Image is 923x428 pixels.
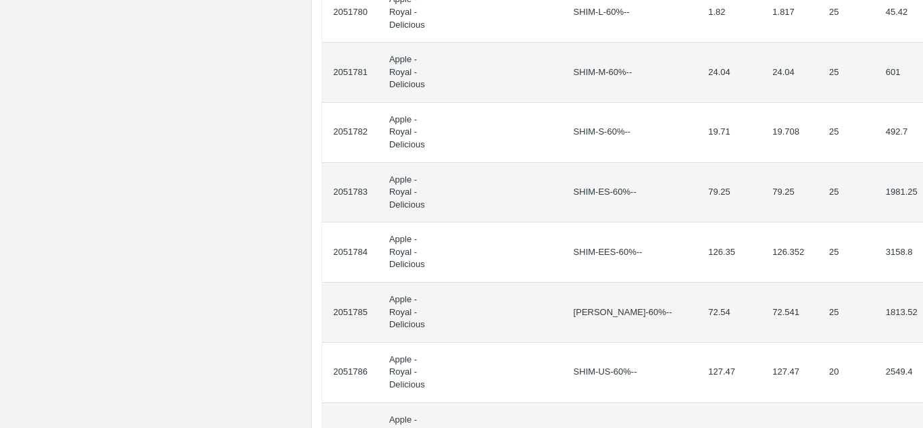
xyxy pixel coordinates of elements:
[762,222,818,283] td: 126.352
[697,103,762,163] td: 19.71
[563,283,698,343] td: [PERSON_NAME]-60%--
[378,343,439,403] td: Apple - Royal - Delicious
[563,43,698,103] td: SHIM-M-60%--
[563,343,698,403] td: SHIM-US-60%--
[818,43,875,103] td: 25
[378,163,439,223] td: Apple - Royal - Delicious
[697,163,762,223] td: 79.25
[762,343,818,403] td: 127.47
[818,103,875,163] td: 25
[322,283,378,343] td: 2051785
[762,163,818,223] td: 79.25
[322,43,378,103] td: 2051781
[378,103,439,163] td: Apple - Royal - Delicious
[697,43,762,103] td: 24.04
[762,103,818,163] td: 19.708
[322,163,378,223] td: 2051783
[322,343,378,403] td: 2051786
[818,283,875,343] td: 25
[563,103,698,163] td: SHIM-S-60%--
[563,163,698,223] td: SHIM-ES-60%--
[563,222,698,283] td: SHIM-EES-60%--
[697,222,762,283] td: 126.35
[818,222,875,283] td: 25
[762,283,818,343] td: 72.541
[762,43,818,103] td: 24.04
[322,103,378,163] td: 2051782
[697,283,762,343] td: 72.54
[378,283,439,343] td: Apple - Royal - Delicious
[818,343,875,403] td: 20
[378,43,439,103] td: Apple - Royal - Delicious
[322,222,378,283] td: 2051784
[818,163,875,223] td: 25
[378,222,439,283] td: Apple - Royal - Delicious
[697,343,762,403] td: 127.47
